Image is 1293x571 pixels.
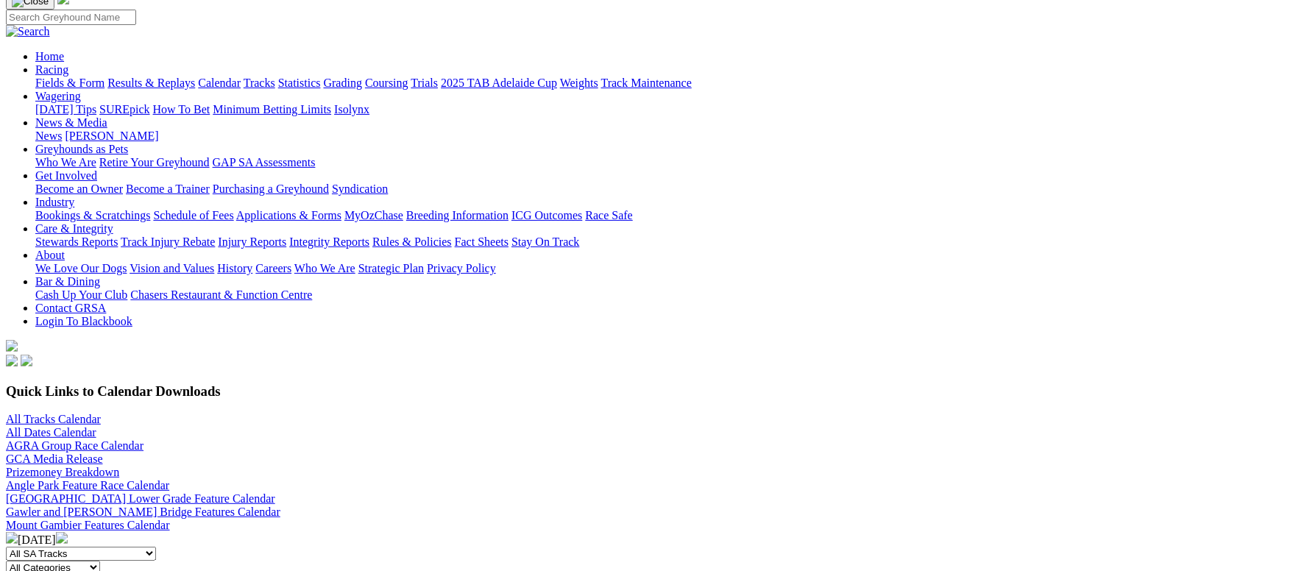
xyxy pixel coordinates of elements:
[358,262,424,274] a: Strategic Plan
[35,302,106,314] a: Contact GRSA
[6,466,119,478] a: Prizemoney Breakdown
[6,453,103,465] a: GCA Media Release
[441,77,557,89] a: 2025 TAB Adelaide Cup
[6,532,1287,547] div: [DATE]
[511,235,579,248] a: Stay On Track
[324,77,362,89] a: Grading
[217,262,252,274] a: History
[427,262,496,274] a: Privacy Policy
[99,156,210,169] a: Retire Your Greyhound
[6,426,96,439] a: All Dates Calendar
[411,77,438,89] a: Trials
[56,532,68,544] img: chevron-right-pager-white.svg
[218,235,286,248] a: Injury Reports
[6,340,18,352] img: logo-grsa-white.png
[35,249,65,261] a: About
[6,492,275,505] a: [GEOGRAPHIC_DATA] Lower Grade Feature Calendar
[332,182,388,195] a: Syndication
[35,130,1287,143] div: News & Media
[6,532,18,544] img: chevron-left-pager-white.svg
[35,90,81,102] a: Wagering
[65,130,158,142] a: [PERSON_NAME]
[35,182,123,195] a: Become an Owner
[35,288,127,301] a: Cash Up Your Club
[6,413,101,425] a: All Tracks Calendar
[35,143,128,155] a: Greyhounds as Pets
[35,130,62,142] a: News
[35,156,1287,169] div: Greyhounds as Pets
[35,63,68,76] a: Racing
[35,262,127,274] a: We Love Our Dogs
[35,262,1287,275] div: About
[153,103,210,116] a: How To Bet
[601,77,692,89] a: Track Maintenance
[6,506,280,518] a: Gawler and [PERSON_NAME] Bridge Features Calendar
[289,235,369,248] a: Integrity Reports
[153,209,233,221] a: Schedule of Fees
[35,315,132,327] a: Login To Blackbook
[455,235,509,248] a: Fact Sheets
[35,222,113,235] a: Care & Integrity
[511,209,582,221] a: ICG Outcomes
[6,439,144,452] a: AGRA Group Race Calendar
[198,77,241,89] a: Calendar
[6,519,170,531] a: Mount Gambier Features Calendar
[6,10,136,25] input: Search
[35,209,150,221] a: Bookings & Scratchings
[278,77,321,89] a: Statistics
[6,355,18,366] img: facebook.svg
[213,182,329,195] a: Purchasing a Greyhound
[35,156,96,169] a: Who We Are
[294,262,355,274] a: Who We Are
[6,25,50,38] img: Search
[130,262,214,274] a: Vision and Values
[35,288,1287,302] div: Bar & Dining
[6,383,1287,400] h3: Quick Links to Calendar Downloads
[560,77,598,89] a: Weights
[35,235,1287,249] div: Care & Integrity
[372,235,452,248] a: Rules & Policies
[107,77,195,89] a: Results & Replays
[35,209,1287,222] div: Industry
[213,103,331,116] a: Minimum Betting Limits
[365,77,408,89] a: Coursing
[35,116,107,129] a: News & Media
[35,50,64,63] a: Home
[35,77,104,89] a: Fields & Form
[344,209,403,221] a: MyOzChase
[121,235,215,248] a: Track Injury Rebate
[585,209,632,221] a: Race Safe
[35,103,1287,116] div: Wagering
[35,169,97,182] a: Get Involved
[236,209,341,221] a: Applications & Forms
[35,77,1287,90] div: Racing
[406,209,509,221] a: Breeding Information
[35,103,96,116] a: [DATE] Tips
[6,479,169,492] a: Angle Park Feature Race Calendar
[126,182,210,195] a: Become a Trainer
[244,77,275,89] a: Tracks
[130,288,312,301] a: Chasers Restaurant & Function Centre
[21,355,32,366] img: twitter.svg
[35,235,118,248] a: Stewards Reports
[35,275,100,288] a: Bar & Dining
[334,103,369,116] a: Isolynx
[35,196,74,208] a: Industry
[99,103,149,116] a: SUREpick
[35,182,1287,196] div: Get Involved
[213,156,316,169] a: GAP SA Assessments
[255,262,291,274] a: Careers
